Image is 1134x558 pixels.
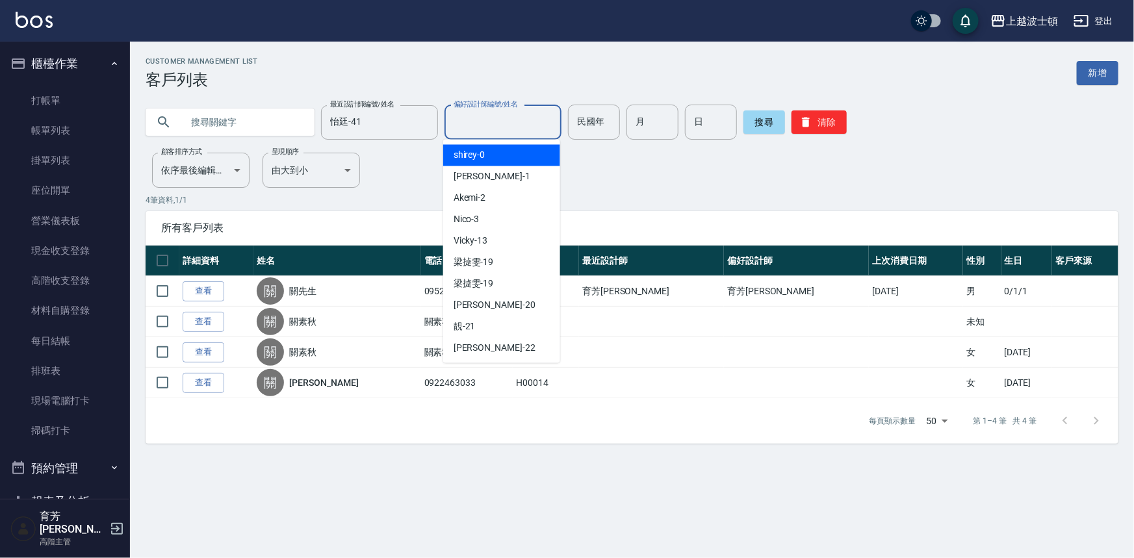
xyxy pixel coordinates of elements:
td: 育芳[PERSON_NAME] [724,276,869,307]
th: 生日 [1001,246,1052,276]
h2: Customer Management List [146,57,258,66]
td: 女 [963,337,1001,368]
a: 材料自購登錄 [5,296,125,325]
a: 查看 [183,281,224,301]
span: 所有客戶列表 [161,222,1103,235]
button: save [953,8,979,34]
h3: 客戶列表 [146,71,258,89]
a: 營業儀表板 [5,206,125,236]
p: 高階主管 [40,536,106,548]
span: 梁㨗雯 -19 [454,256,494,270]
div: 上越波士頓 [1006,13,1058,29]
th: 詳細資料 [179,246,253,276]
th: 性別 [963,246,1001,276]
td: 育芳[PERSON_NAME] [579,276,724,307]
div: 50 [921,403,953,438]
a: 關素秋 [289,346,316,359]
a: 關先生 [289,285,316,298]
td: [DATE] [1001,368,1052,398]
th: 最近設計師 [579,246,724,276]
p: 每頁顯示數量 [870,415,916,427]
a: 新增 [1077,61,1118,85]
a: 高階收支登錄 [5,266,125,296]
span: shirey -0 [454,149,485,162]
a: 座位開單 [5,175,125,205]
input: 搜尋關鍵字 [182,105,304,140]
span: [PERSON_NAME] -1 [454,170,530,184]
td: 0/1/1 [1001,276,1052,307]
div: 由大到小 [263,153,360,188]
span: Akemi -2 [454,192,486,205]
label: 顧客排序方式 [161,147,202,157]
td: 男 [963,276,1001,307]
th: 客戶來源 [1052,246,1118,276]
td: [DATE] [1001,337,1052,368]
a: 掃碼打卡 [5,416,125,446]
span: Vicky -13 [454,235,488,248]
td: 未知 [963,307,1001,337]
p: 第 1–4 筆 共 4 筆 [973,415,1037,427]
a: 查看 [183,312,224,332]
button: 清除 [792,110,847,134]
label: 最近設計師編號/姓名 [330,99,394,109]
a: 現場電腦打卡 [5,386,125,416]
th: 偏好設計師 [724,246,869,276]
span: Nico -3 [454,213,480,227]
a: 查看 [183,342,224,362]
span: [PERSON_NAME] -20 [454,299,535,312]
a: [PERSON_NAME] [289,376,358,389]
td: [DATE] [869,276,963,307]
img: Logo [16,12,53,28]
button: 搜尋 [743,110,785,134]
a: 每日結帳 [5,326,125,356]
div: 關 [257,277,284,305]
td: H00014 [513,368,579,398]
span: 梁㨗雯 -19 [454,277,494,291]
td: 關素秋00192 [421,337,513,368]
h5: 育芳[PERSON_NAME] [40,510,106,536]
a: 查看 [183,373,224,393]
div: 關 [257,308,284,335]
label: 呈現順序 [272,147,299,157]
span: [PERSON_NAME] -22 [454,342,535,355]
img: Person [10,516,36,542]
a: 帳單列表 [5,116,125,146]
td: 0922463033 [421,368,513,398]
th: 上次消費日期 [869,246,963,276]
a: 現金收支登錄 [5,236,125,266]
button: 登出 [1068,9,1118,33]
td: 女 [963,368,1001,398]
div: 關 [257,338,284,366]
label: 偏好設計師編號/姓名 [454,99,518,109]
span: 靚 -21 [454,320,476,334]
a: 排班表 [5,356,125,386]
button: 櫃檯作業 [5,47,125,81]
td: 0952525065 [421,276,513,307]
button: 上越波士頓 [985,8,1063,34]
a: 掛單列表 [5,146,125,175]
a: 關素秋 [289,315,316,328]
td: 關素秋 [421,307,513,337]
div: 依序最後編輯時間 [152,153,250,188]
button: 報表及分析 [5,485,125,518]
th: 電話 [421,246,513,276]
th: 姓名 [253,246,420,276]
button: 預約管理 [5,451,125,485]
p: 4 筆資料, 1 / 1 [146,194,1118,206]
div: 關 [257,369,284,396]
a: 打帳單 [5,86,125,116]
